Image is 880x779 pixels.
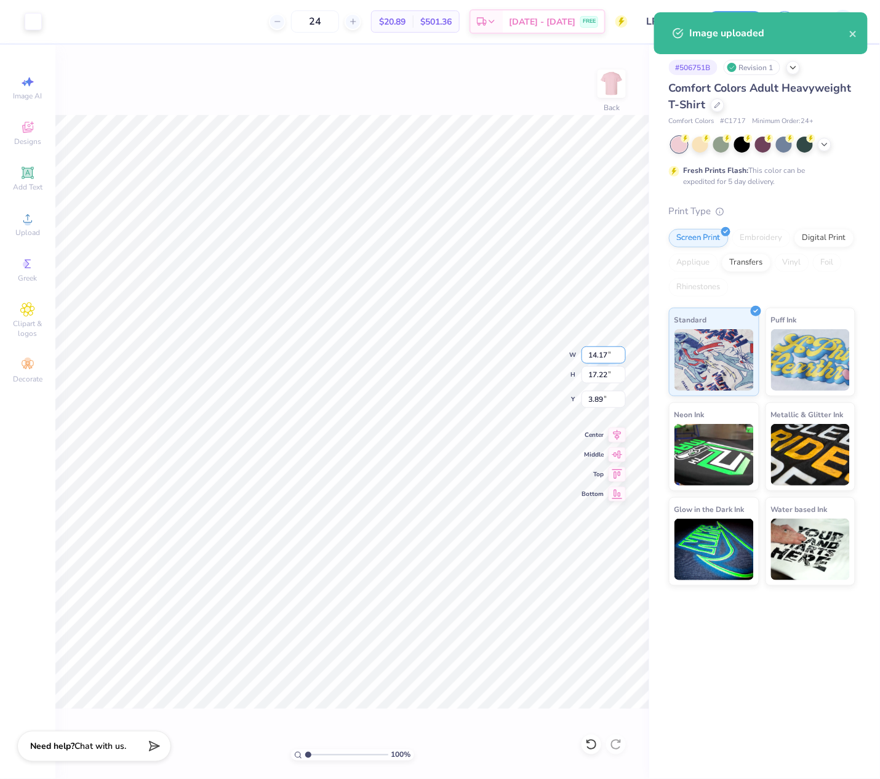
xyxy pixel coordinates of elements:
div: Transfers [722,254,771,272]
span: Center [582,431,604,439]
span: Designs [14,137,41,146]
img: Puff Ink [771,329,850,391]
span: Comfort Colors [669,116,714,127]
div: Screen Print [669,229,729,247]
span: [DATE] - [DATE] [509,15,575,28]
span: Decorate [13,374,42,384]
strong: Need help? [30,741,74,753]
div: Applique [669,254,718,272]
span: $20.89 [379,15,406,28]
span: Clipart & logos [6,319,49,338]
span: $501.36 [420,15,452,28]
span: FREE [583,17,596,26]
span: Water based Ink [771,503,828,516]
strong: Fresh Prints Flash: [684,166,749,175]
div: Image uploaded [690,26,849,41]
img: Metallic & Glitter Ink [771,424,850,485]
div: Revision 1 [724,60,780,75]
span: Glow in the Dark Ink [674,503,745,516]
button: close [849,26,858,41]
span: Neon Ink [674,408,705,421]
span: Puff Ink [771,313,797,326]
span: Top [582,470,604,479]
span: Metallic & Glitter Ink [771,408,844,421]
div: Rhinestones [669,278,729,297]
span: # C1717 [721,116,746,127]
span: 100 % [391,749,411,761]
img: Water based Ink [771,519,850,580]
div: Digital Print [794,229,854,247]
span: Add Text [13,182,42,192]
span: Minimum Order: 24 + [753,116,814,127]
div: Back [604,102,620,113]
div: Vinyl [775,254,809,272]
img: Neon Ink [674,424,754,485]
span: Chat with us. [74,741,126,753]
img: Standard [674,329,754,391]
img: Back [599,71,624,96]
img: Glow in the Dark Ink [674,519,754,580]
span: Bottom [582,490,604,498]
div: # 506751B [669,60,718,75]
input: – – [291,10,339,33]
span: Image AI [14,91,42,101]
input: Untitled Design [637,9,697,34]
div: This color can be expedited for 5 day delivery. [684,165,835,187]
span: Comfort Colors Adult Heavyweight T-Shirt [669,81,852,112]
div: Foil [813,254,842,272]
div: Print Type [669,204,855,218]
span: Middle [582,450,604,459]
span: Greek [18,273,38,283]
span: Standard [674,313,707,326]
span: Upload [15,228,40,238]
div: Embroidery [732,229,791,247]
